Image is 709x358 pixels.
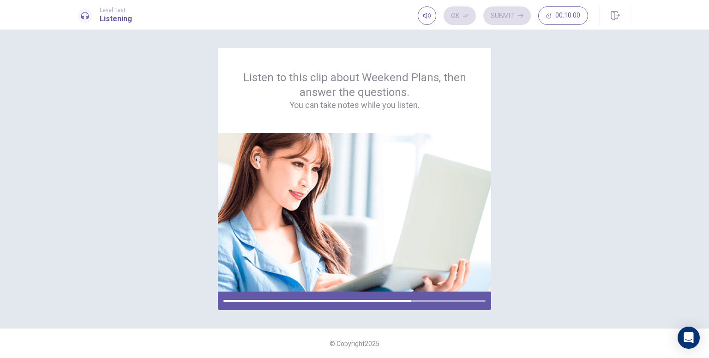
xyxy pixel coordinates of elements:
div: Listen to this clip about Weekend Plans, then answer the questions. [240,70,469,111]
h1: Listening [100,13,132,24]
img: passage image [218,133,491,292]
span: © Copyright 2025 [330,340,379,347]
span: 00:10:00 [555,12,580,19]
button: 00:10:00 [538,6,588,25]
span: Level Test [100,7,132,13]
h4: You can take notes while you listen. [240,100,469,111]
div: Open Intercom Messenger [678,327,700,349]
